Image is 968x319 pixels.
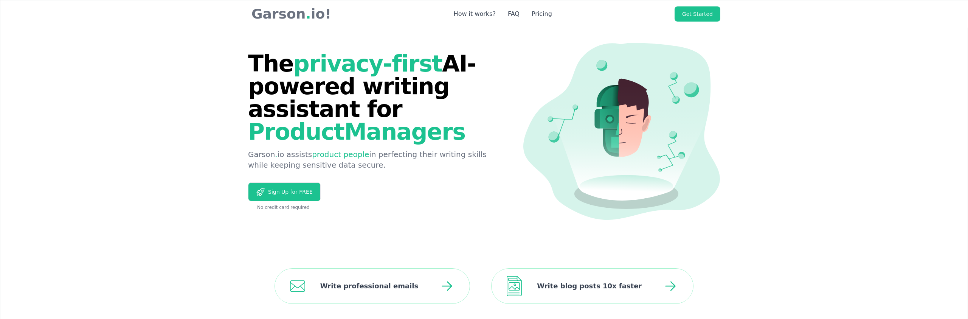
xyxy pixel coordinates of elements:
[454,9,496,19] a: How it works?
[248,52,502,143] h1: The AI-powered writing assistant for
[522,269,654,303] span: Write blog posts 10x faster
[293,50,442,77] span: privacy-first
[675,6,720,22] a: Get Started
[248,6,331,22] a: Garson.io!
[305,269,430,303] span: Write professional emails
[264,268,481,304] a: Write professional emails
[481,268,704,304] a: Write blog posts 10x faster
[306,6,311,22] span: .
[248,204,502,210] div: No credit card required
[248,182,321,201] a: Sign Up for FREE
[344,118,465,145] span: Managers
[265,188,313,196] span: Sign Up for FREE
[248,6,331,22] p: Garson io!
[523,43,720,220] img: hero image
[532,9,552,19] a: Pricing
[312,150,369,159] span: product people
[275,150,277,159] span: .
[508,9,520,19] a: FAQ
[248,149,502,170] p: Garson io assists in perfecting their writing skills while keeping sensitive data secure.
[248,103,473,145] span: Product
